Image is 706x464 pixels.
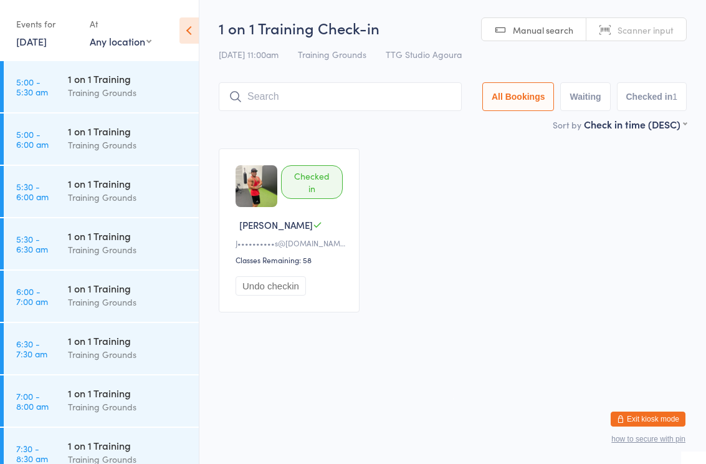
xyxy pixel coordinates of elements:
a: 6:30 -7:30 am1 on 1 TrainingTraining Grounds [4,323,199,374]
a: 7:00 -8:00 am1 on 1 TrainingTraining Grounds [4,375,199,427]
div: Checked in [281,165,343,199]
span: [DATE] 11:00am [219,48,279,60]
time: 5:30 - 6:00 am [16,181,49,201]
h2: 1 on 1 Training Check-in [219,17,687,38]
div: Check in time (DESC) [584,117,687,131]
button: Checked in1 [617,82,687,111]
time: 6:00 - 7:00 am [16,286,48,306]
div: Training Grounds [68,243,188,257]
a: [DATE] [16,34,47,48]
div: 1 on 1 Training [68,438,188,452]
div: Training Grounds [68,295,188,309]
div: Training Grounds [68,85,188,100]
div: 1 on 1 Training [68,124,188,138]
time: 5:30 - 6:30 am [16,234,48,254]
button: how to secure with pin [611,435,685,443]
time: 5:00 - 5:30 am [16,77,48,97]
a: 5:00 -6:00 am1 on 1 TrainingTraining Grounds [4,114,199,165]
div: 1 [672,92,677,102]
div: Training Grounds [68,400,188,414]
time: 7:00 - 8:00 am [16,391,49,411]
label: Sort by [553,118,581,131]
a: 5:00 -5:30 am1 on 1 TrainingTraining Grounds [4,61,199,112]
button: Undo checkin [236,276,306,296]
time: 7:30 - 8:30 am [16,443,48,463]
a: 6:00 -7:00 am1 on 1 TrainingTraining Grounds [4,271,199,322]
div: Classes Remaining: 58 [236,254,346,265]
span: Scanner input [618,24,674,36]
div: 1 on 1 Training [68,334,188,347]
img: image1720831791.png [236,165,277,207]
input: Search [219,82,462,111]
div: J••••••••••s@[DOMAIN_NAME] [236,238,346,248]
div: At [90,14,151,34]
div: 1 on 1 Training [68,176,188,190]
div: Training Grounds [68,347,188,362]
div: 1 on 1 Training [68,229,188,243]
div: Events for [16,14,77,34]
span: [PERSON_NAME] [239,218,313,231]
div: 1 on 1 Training [68,386,188,400]
button: All Bookings [482,82,555,111]
div: 1 on 1 Training [68,281,188,295]
button: Exit kiosk mode [611,412,685,427]
time: 6:30 - 7:30 am [16,339,47,359]
span: Manual search [513,24,573,36]
a: 5:30 -6:00 am1 on 1 TrainingTraining Grounds [4,166,199,217]
time: 5:00 - 6:00 am [16,129,49,149]
div: Training Grounds [68,190,188,205]
button: Waiting [560,82,610,111]
span: TTG Studio Agoura [386,48,462,60]
div: Any location [90,34,151,48]
span: Training Grounds [298,48,366,60]
a: 5:30 -6:30 am1 on 1 TrainingTraining Grounds [4,218,199,269]
div: Training Grounds [68,138,188,152]
div: 1 on 1 Training [68,72,188,85]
